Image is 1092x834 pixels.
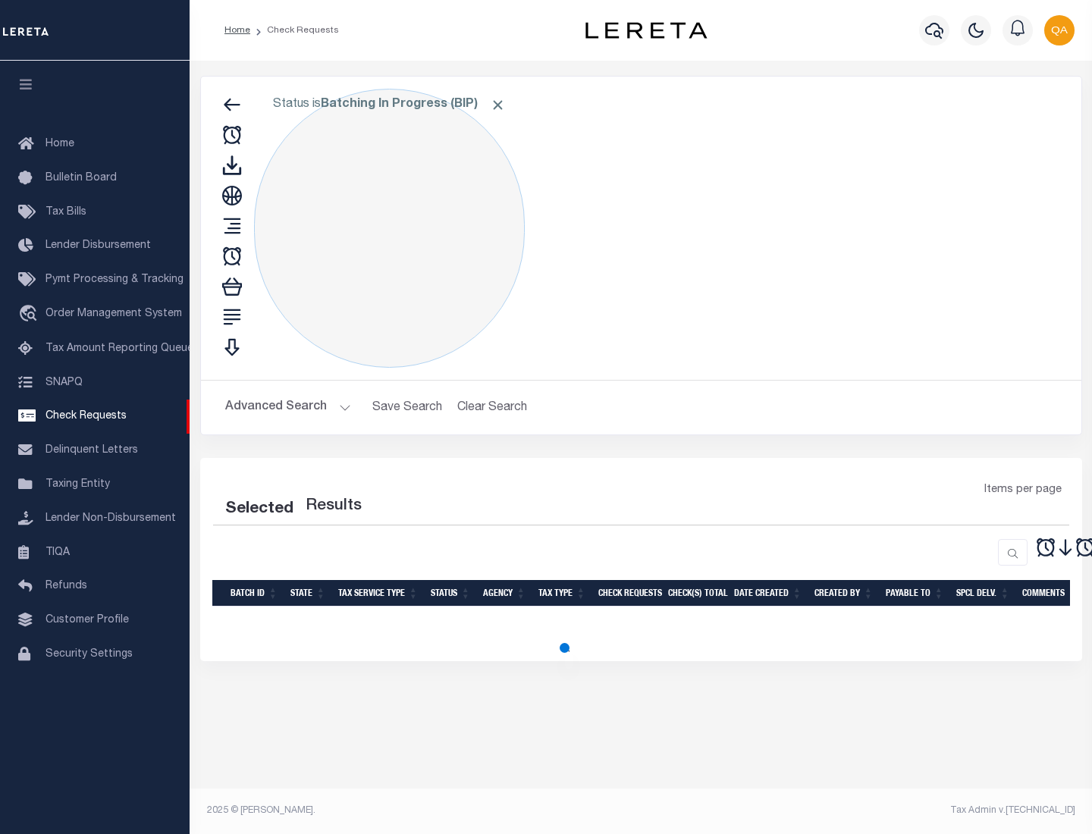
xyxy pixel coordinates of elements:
[45,274,184,285] span: Pymt Processing & Tracking
[45,649,133,660] span: Security Settings
[196,804,642,817] div: 2025 © [PERSON_NAME].
[45,173,117,183] span: Bulletin Board
[306,494,362,519] label: Results
[45,615,129,625] span: Customer Profile
[224,580,284,607] th: Batch Id
[451,393,534,422] button: Clear Search
[225,393,351,422] button: Advanced Search
[950,580,1016,607] th: Spcl Delv.
[250,24,339,37] li: Check Requests
[45,240,151,251] span: Lender Disbursement
[45,377,83,387] span: SNAPQ
[592,580,662,607] th: Check Requests
[45,445,138,456] span: Delinquent Letters
[45,139,74,149] span: Home
[321,99,506,111] b: Batching In Progress (BIP)
[662,580,728,607] th: Check(s) Total
[332,580,425,607] th: Tax Service Type
[45,343,193,354] span: Tax Amount Reporting Queue
[425,580,477,607] th: Status
[45,547,70,557] span: TIQA
[45,581,87,591] span: Refunds
[225,497,293,522] div: Selected
[45,411,127,422] span: Check Requests
[808,580,880,607] th: Created By
[224,26,250,35] a: Home
[984,482,1062,499] span: Items per page
[18,305,42,325] i: travel_explore
[1016,580,1084,607] th: Comments
[45,207,86,218] span: Tax Bills
[728,580,808,607] th: Date Created
[1044,15,1075,45] img: svg+xml;base64,PHN2ZyB4bWxucz0iaHR0cDovL3d3dy53My5vcmcvMjAwMC9zdmciIHBvaW50ZXItZXZlbnRzPSJub25lIi...
[363,393,451,422] button: Save Search
[45,479,110,490] span: Taxing Entity
[585,22,707,39] img: logo-dark.svg
[532,580,592,607] th: Tax Type
[490,97,506,113] span: Click to Remove
[652,804,1075,817] div: Tax Admin v.[TECHNICAL_ID]
[254,89,525,368] div: Click to Edit
[477,580,532,607] th: Agency
[45,513,176,524] span: Lender Non-Disbursement
[45,309,182,319] span: Order Management System
[880,580,950,607] th: Payable To
[284,580,332,607] th: State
